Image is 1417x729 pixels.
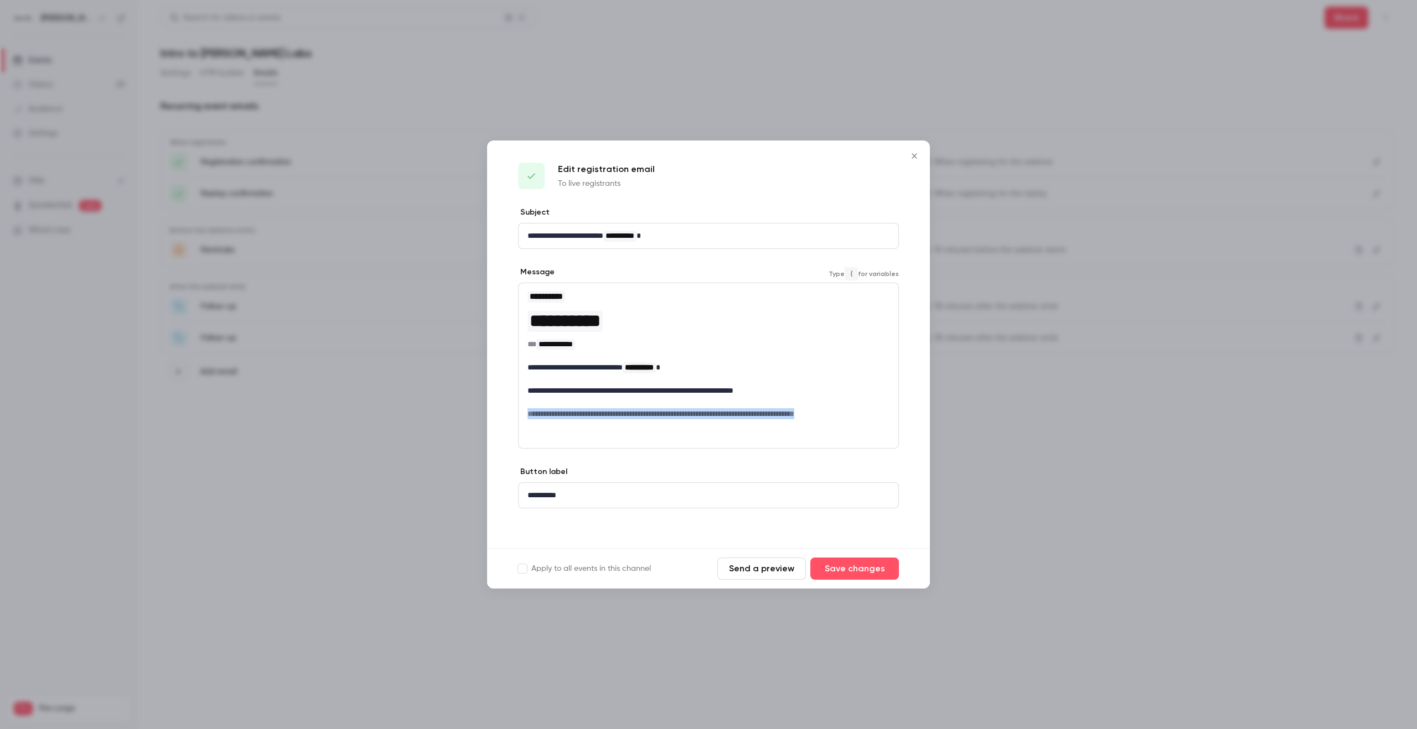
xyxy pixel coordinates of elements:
[829,267,899,280] span: Type for variables
[518,563,651,574] label: Apply to all events in this channel
[518,207,550,218] label: Subject
[518,466,567,477] label: Button label
[558,163,655,176] p: Edit registration email
[519,283,898,426] div: editor
[810,558,899,580] button: Save changes
[519,223,898,248] div: editor
[717,558,806,580] button: Send a preview
[845,267,858,280] code: {
[558,178,655,189] p: To live registrants
[903,145,925,167] button: Close
[518,267,555,278] label: Message
[519,483,898,508] div: editor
